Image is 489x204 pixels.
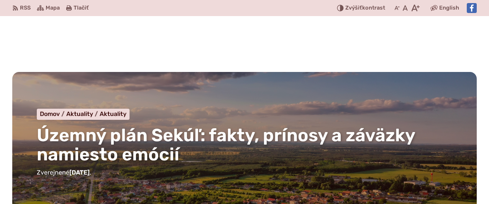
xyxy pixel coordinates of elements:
[439,3,459,13] span: English
[74,5,89,11] span: Tlačiť
[438,3,461,13] a: English
[69,169,90,176] span: [DATE]
[37,125,415,165] span: Územný plán Sekúľ: fakty, prínosy a záväzky namiesto emócií
[467,3,477,13] img: Prejsť na Facebook stránku
[46,3,60,13] span: Mapa
[66,110,100,118] a: Aktuality
[20,3,31,13] span: RSS
[100,110,126,118] a: Aktuality
[37,168,452,178] p: Zverejnené .
[40,110,60,118] span: Domov
[345,5,385,11] span: kontrast
[40,110,66,118] a: Domov
[345,5,362,11] span: Zvýšiť
[66,110,93,118] span: Aktuality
